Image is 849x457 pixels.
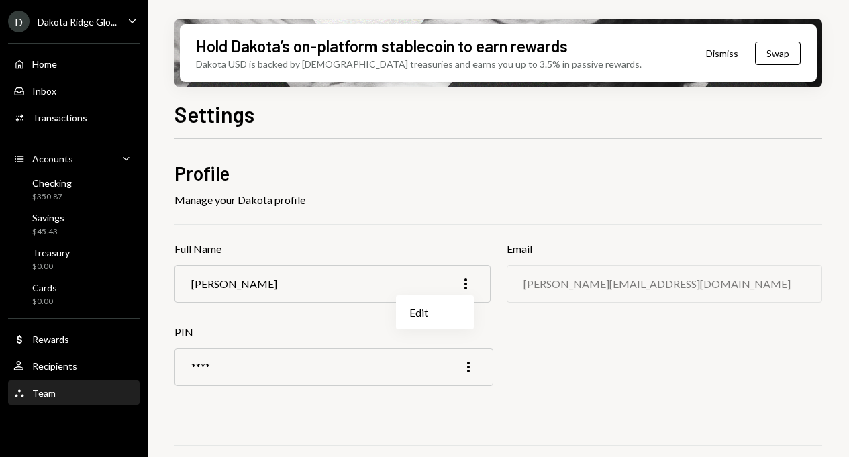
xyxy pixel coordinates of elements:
[8,278,140,310] a: Cards$0.00
[174,241,491,257] h3: Full Name
[32,226,64,238] div: $45.43
[191,277,277,290] div: [PERSON_NAME]
[196,57,642,71] div: Dakota USD is backed by [DEMOGRAPHIC_DATA] treasuries and earns you up to 3.5% in passive rewards.
[174,192,822,208] div: Manage your Dakota profile
[32,112,87,123] div: Transactions
[8,327,140,351] a: Rewards
[174,324,493,340] h3: PIN
[8,11,30,32] div: D
[8,380,140,405] a: Team
[32,261,70,272] div: $0.00
[8,208,140,240] a: Savings$45.43
[32,247,70,258] div: Treasury
[32,334,69,345] div: Rewards
[689,38,755,69] button: Dismiss
[8,243,140,275] a: Treasury$0.00
[38,16,117,28] div: Dakota Ridge Glo...
[32,191,72,203] div: $350.87
[32,360,77,372] div: Recipients
[755,42,801,65] button: Swap
[8,354,140,378] a: Recipients
[196,35,568,57] div: Hold Dakota’s on-platform stablecoin to earn rewards
[523,277,791,290] div: [PERSON_NAME][EMAIL_ADDRESS][DOMAIN_NAME]
[32,177,72,189] div: Checking
[8,105,140,130] a: Transactions
[32,85,56,97] div: Inbox
[32,212,64,223] div: Savings
[8,79,140,103] a: Inbox
[32,153,73,164] div: Accounts
[8,52,140,76] a: Home
[507,241,823,257] h3: Email
[32,58,57,70] div: Home
[401,301,468,324] div: Edit
[32,282,57,293] div: Cards
[32,387,56,399] div: Team
[174,160,822,187] h2: Profile
[8,146,140,170] a: Accounts
[8,173,140,205] a: Checking$350.87
[32,296,57,307] div: $0.00
[174,101,254,128] h1: Settings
